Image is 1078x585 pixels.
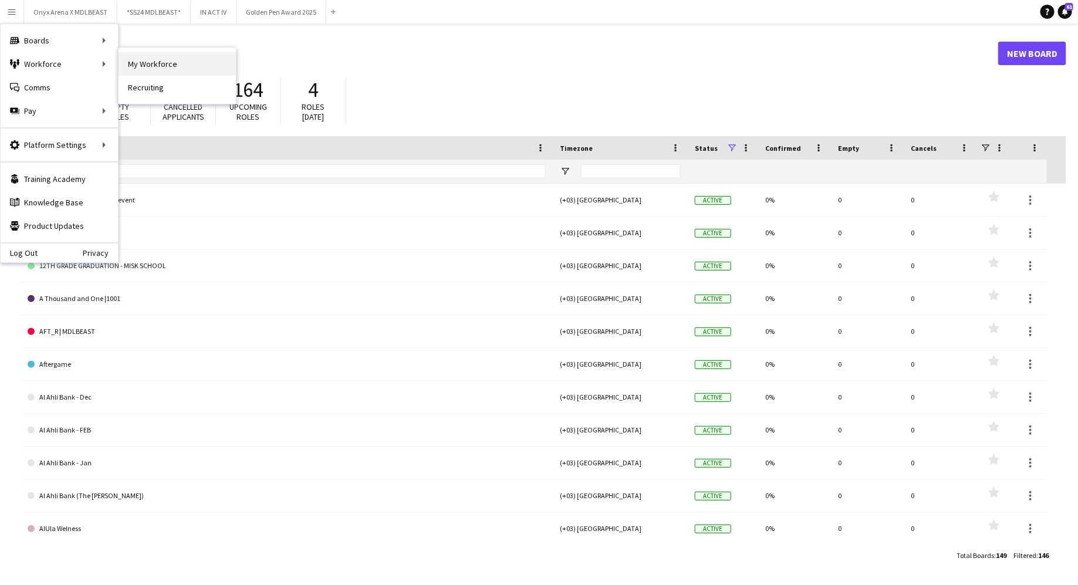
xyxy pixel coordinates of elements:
input: Board name Filter Input [49,164,546,178]
div: Pay [1,99,118,123]
span: Total Boards [957,551,994,560]
div: (+03) [GEOGRAPHIC_DATA] [553,512,688,545]
span: Active [695,492,731,501]
div: 0 [904,381,976,413]
div: 0% [758,414,831,446]
div: 0% [758,217,831,249]
span: Confirmed [765,144,801,153]
span: Active [695,360,731,369]
a: 61 [1058,5,1072,19]
div: 0 [904,282,976,315]
div: 0 [831,381,904,413]
div: 0% [758,348,831,380]
span: Active [695,262,731,270]
div: 0 [831,184,904,216]
a: AlUla Welness [28,512,546,545]
div: (+03) [GEOGRAPHIC_DATA] [553,315,688,347]
span: 4 [309,77,319,103]
a: New Board [998,42,1066,65]
div: 0% [758,447,831,479]
div: 0 [904,249,976,282]
div: 0 [904,315,976,347]
div: 0 [831,249,904,282]
a: Privacy [83,248,118,258]
span: Active [695,229,731,238]
div: (+03) [GEOGRAPHIC_DATA] [553,282,688,315]
div: 0% [758,381,831,413]
button: IN ACT IV [191,1,236,23]
span: Active [695,426,731,435]
div: : [1013,544,1049,567]
span: Active [695,196,731,205]
div: (+03) [GEOGRAPHIC_DATA] [553,184,688,216]
span: 164 [234,77,263,103]
span: Roles [DATE] [302,102,325,122]
button: *SS24 MDLBEAST* [117,1,191,23]
div: 0 [904,512,976,545]
div: 0% [758,282,831,315]
a: Recruiting [119,76,236,99]
a: *SS24 MDLBEAST* [28,217,546,249]
div: 0 [904,217,976,249]
button: Open Filter Menu [560,166,570,177]
span: Active [695,327,731,336]
div: 0% [758,512,831,545]
div: 0 [831,414,904,446]
div: (+03) [GEOGRAPHIC_DATA] [553,217,688,249]
div: (+03) [GEOGRAPHIC_DATA] [553,381,688,413]
a: My Workforce [119,52,236,76]
div: 0 [831,315,904,347]
span: 146 [1038,551,1049,560]
a: Al manar groundbreaking event [28,184,546,217]
div: 0 [831,348,904,380]
div: (+03) [GEOGRAPHIC_DATA] [553,348,688,380]
a: Al Ahli Bank - Jan [28,447,546,479]
span: Active [695,393,731,402]
span: Cancels [911,144,937,153]
div: 0 [831,282,904,315]
div: 0 [904,414,976,446]
div: 0 [904,479,976,512]
div: (+03) [GEOGRAPHIC_DATA] [553,414,688,446]
span: Filtered [1013,551,1036,560]
input: Timezone Filter Input [581,164,681,178]
div: 0% [758,315,831,347]
div: 0 [831,447,904,479]
a: A Thousand and One |1001 [28,282,546,315]
a: Al Ahli Bank - Dec [28,381,546,414]
div: 0 [904,348,976,380]
div: : [957,544,1006,567]
h1: Boards [21,45,998,62]
span: Timezone [560,144,593,153]
span: Status [695,144,718,153]
span: 61 [1065,3,1073,11]
a: Knowledge Base [1,191,118,214]
button: Golden Pen Award 2025 [236,1,326,23]
span: Cancelled applicants [163,102,204,122]
a: Al Ahli Bank - FEB [28,414,546,447]
div: 0% [758,479,831,512]
div: Boards [1,29,118,52]
div: 0 [904,447,976,479]
button: Onyx Arena X MDLBEAST [24,1,117,23]
a: Training Academy [1,167,118,191]
a: Aftergame [28,348,546,381]
a: Product Updates [1,214,118,238]
a: 12TH GRADE GRADUATION - MISK SCHOOL [28,249,546,282]
div: (+03) [GEOGRAPHIC_DATA] [553,447,688,479]
a: AFT_R | MDLBEAST [28,315,546,348]
div: (+03) [GEOGRAPHIC_DATA] [553,479,688,512]
span: Empty [838,144,859,153]
span: Upcoming roles [229,102,267,122]
div: 0 [904,184,976,216]
div: 0% [758,249,831,282]
div: 0 [831,479,904,512]
div: 0 [831,217,904,249]
span: 149 [996,551,1006,560]
a: Log Out [1,248,38,258]
span: Active [695,459,731,468]
div: Workforce [1,52,118,76]
a: Al Ahli Bank (The [PERSON_NAME]) [28,479,546,512]
span: Active [695,295,731,303]
span: Active [695,525,731,533]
